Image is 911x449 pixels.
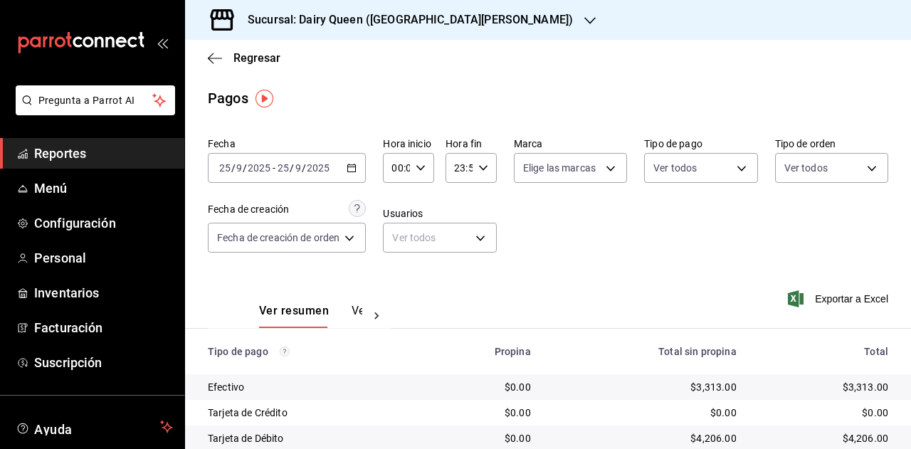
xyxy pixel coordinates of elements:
span: Ver todos [653,161,697,175]
span: Suscripción [34,353,173,372]
span: Menú [34,179,173,198]
div: navigation tabs [259,304,362,328]
label: Marca [514,139,627,149]
div: Tarjeta de Crédito [208,406,410,420]
span: / [302,162,306,174]
button: open_drawer_menu [157,37,168,48]
div: Efectivo [208,380,410,394]
span: Inventarios [34,283,173,302]
div: Fecha de creación [208,202,289,217]
span: Fecha de creación de orden [217,231,339,245]
div: Ver todos [383,223,496,253]
div: Total sin propina [554,346,737,357]
span: / [243,162,247,174]
span: Elige las marcas [523,161,596,175]
input: -- [295,162,302,174]
input: -- [236,162,243,174]
div: Tipo de pago [208,346,410,357]
div: $0.00 [759,406,888,420]
label: Usuarios [383,208,496,218]
img: Tooltip marker [256,90,273,107]
svg: Los pagos realizados con Pay y otras terminales son montos brutos. [280,347,290,356]
div: $0.00 [554,406,737,420]
button: Pregunta a Parrot AI [16,85,175,115]
button: Ver resumen [259,304,329,328]
span: / [231,162,236,174]
span: Facturación [34,318,173,337]
span: Configuración [34,213,173,233]
button: Exportar a Excel [791,290,888,307]
label: Fecha [208,139,366,149]
div: Propina [433,346,531,357]
span: Regresar [233,51,280,65]
input: -- [277,162,290,174]
div: $3,313.00 [554,380,737,394]
div: Tarjeta de Débito [208,431,410,445]
button: Regresar [208,51,280,65]
button: Ver pagos [352,304,405,328]
label: Hora fin [446,139,497,149]
label: Tipo de orden [775,139,888,149]
label: Hora inicio [383,139,434,149]
div: $4,206.00 [759,431,888,445]
span: Personal [34,248,173,268]
div: $3,313.00 [759,380,888,394]
span: Reportes [34,144,173,163]
div: $0.00 [433,406,531,420]
span: Pregunta a Parrot AI [38,93,153,108]
input: ---- [306,162,330,174]
div: Total [759,346,888,357]
div: Pagos [208,88,248,109]
div: $0.00 [433,380,531,394]
input: ---- [247,162,271,174]
h3: Sucursal: Dairy Queen ([GEOGRAPHIC_DATA][PERSON_NAME]) [236,11,573,28]
span: Ver todos [784,161,828,175]
a: Pregunta a Parrot AI [10,103,175,118]
span: - [273,162,275,174]
input: -- [218,162,231,174]
div: $4,206.00 [554,431,737,445]
span: Ayuda [34,418,154,435]
div: $0.00 [433,431,531,445]
label: Tipo de pago [644,139,757,149]
span: / [290,162,294,174]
